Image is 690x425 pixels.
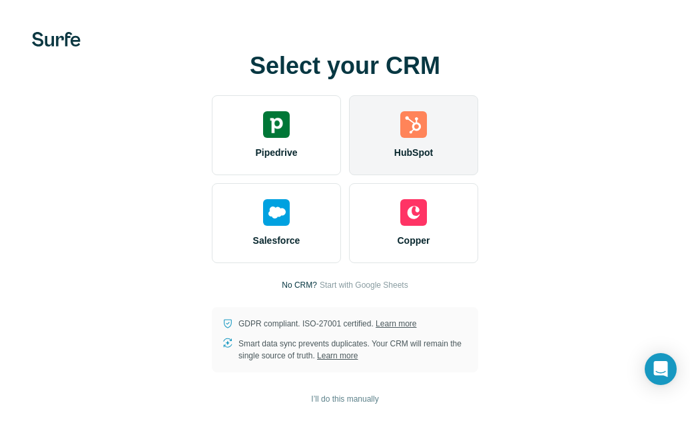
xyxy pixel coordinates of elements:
[320,279,408,291] button: Start with Google Sheets
[263,199,290,226] img: salesforce's logo
[394,146,433,159] span: HubSpot
[282,279,317,291] p: No CRM?
[317,351,358,360] a: Learn more
[263,111,290,138] img: pipedrive's logo
[32,32,81,47] img: Surfe's logo
[398,234,430,247] span: Copper
[400,199,427,226] img: copper's logo
[255,146,297,159] span: Pipedrive
[212,53,478,79] h1: Select your CRM
[376,319,416,328] a: Learn more
[311,393,378,405] span: I’ll do this manually
[400,111,427,138] img: hubspot's logo
[253,234,300,247] span: Salesforce
[645,353,677,385] div: Open Intercom Messenger
[238,338,468,362] p: Smart data sync prevents duplicates. Your CRM will remain the single source of truth.
[238,318,416,330] p: GDPR compliant. ISO-27001 certified.
[302,389,388,409] button: I’ll do this manually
